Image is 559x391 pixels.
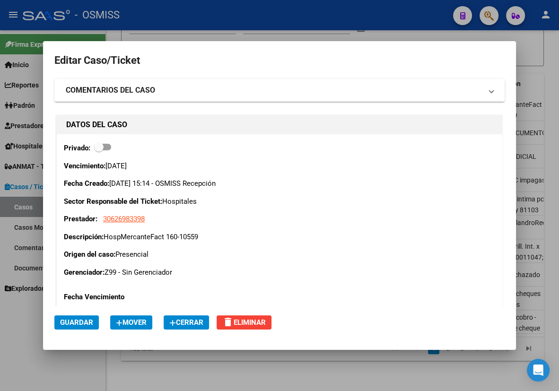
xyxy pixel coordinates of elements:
div: Open Intercom Messenger [527,359,550,382]
p: Z99 - Sin Gerenciador [64,267,495,278]
p: HospMercanteFact 160-10559 [64,232,495,243]
strong: Origen del caso: [64,250,115,259]
button: Guardar [54,315,99,330]
button: Mover [110,315,152,330]
span: 30626983398 [103,215,145,223]
strong: Privado: [64,144,90,152]
h2: Editar Caso/Ticket [54,52,505,70]
strong: DATOS DEL CASO [66,120,127,129]
p: Presencial [64,249,495,260]
p: [DATE] 15:14 - OSMISS Recepción [64,178,495,189]
span: Mover [116,318,147,327]
p: Hospitales [64,196,495,207]
strong: Vencimiento: [64,162,105,170]
span: Cerrar [169,318,203,327]
strong: Descripción: [64,233,104,241]
p: Fecha Vencimiento [64,292,193,303]
span: Eliminar [222,318,266,327]
mat-icon: delete [222,316,234,328]
p: [DATE] [64,161,495,172]
strong: Sector Responsable del Ticket: [64,197,162,206]
mat-expansion-panel-header: COMENTARIOS DEL CASO [54,79,505,102]
strong: COMENTARIOS DEL CASO [66,85,155,96]
strong: Gerenciador: [64,268,105,277]
button: Eliminar [217,315,271,330]
button: Cerrar [164,315,209,330]
span: Guardar [60,318,93,327]
strong: Prestador: [64,215,97,223]
strong: Fecha Creado: [64,179,109,188]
